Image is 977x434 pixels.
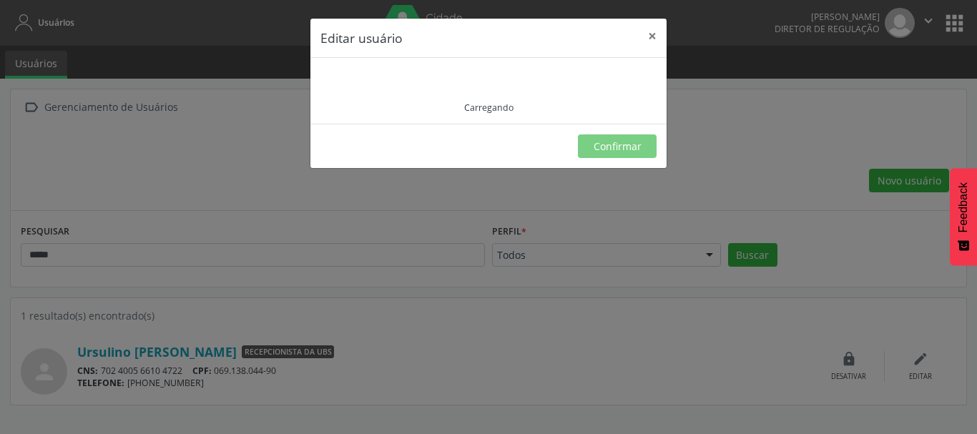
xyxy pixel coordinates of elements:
span: Confirmar [594,139,642,153]
span: Feedback [957,182,970,232]
div: Carregando [464,102,514,114]
h5: Editar usuário [320,29,403,47]
button: Close [638,19,667,54]
button: Confirmar [578,134,657,159]
button: Feedback - Mostrar pesquisa [950,168,977,265]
